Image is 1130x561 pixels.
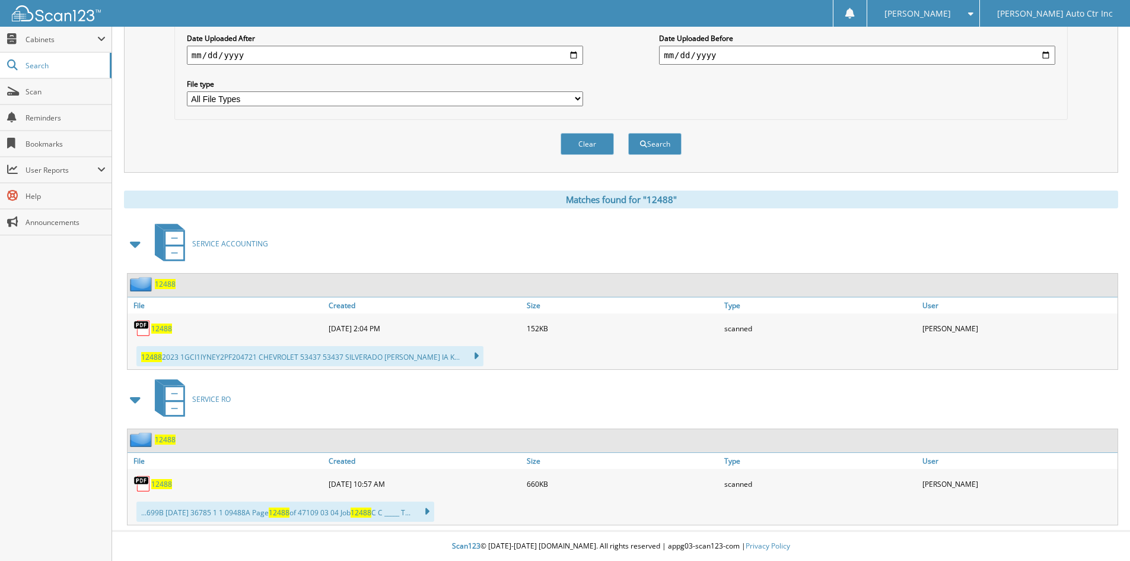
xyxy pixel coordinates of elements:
[12,5,101,21] img: scan123-logo-white.svg
[524,316,722,340] div: 152KB
[26,139,106,149] span: Bookmarks
[187,33,583,43] label: Date Uploaded After
[128,453,326,469] a: File
[130,432,155,447] img: folder2.png
[269,508,289,518] span: 12488
[884,10,951,17] span: [PERSON_NAME]
[187,79,583,89] label: File type
[130,277,155,291] img: folder2.png
[155,279,176,289] a: 12488
[26,165,97,175] span: User Reports
[326,316,524,340] div: [DATE] 2:04 PM
[561,133,614,155] button: Clear
[133,319,151,337] img: PDF.png
[26,87,106,97] span: Scan
[351,508,371,518] span: 12488
[326,297,524,313] a: Created
[452,541,480,551] span: Scan123
[192,394,231,404] span: SERVICE RO
[659,46,1055,65] input: end
[524,453,722,469] a: Size
[133,475,151,493] img: PDF.png
[151,324,172,334] a: 12488
[721,472,919,496] div: scanned
[746,541,790,551] a: Privacy Policy
[659,33,1055,43] label: Date Uploaded Before
[326,453,524,469] a: Created
[524,472,722,496] div: 660KB
[919,316,1118,340] div: [PERSON_NAME]
[524,297,722,313] a: Size
[26,34,97,45] span: Cabinets
[26,113,106,123] span: Reminders
[628,133,682,155] button: Search
[136,346,483,366] div: 2023 1GCI1lYNEY2PF204721 CHEVROLET 53437 53437 SILVERADO [PERSON_NAME] IA K...
[26,61,104,71] span: Search
[124,191,1118,208] div: Matches found for "12488"
[26,191,106,201] span: Help
[997,10,1113,17] span: [PERSON_NAME] Auto Ctr Inc
[141,352,162,362] span: 12488
[26,217,106,227] span: Announcements
[919,297,1118,313] a: User
[148,376,231,423] a: SERVICE RO
[721,316,919,340] div: scanned
[192,239,268,249] span: SERVICE ACCOUNTING
[326,472,524,496] div: [DATE] 10:57 AM
[136,502,434,522] div: ...699B [DATE] 36785 1 1 09488A Page of 47109 03 04 Job C C _____ T...
[1071,504,1130,561] iframe: Chat Widget
[721,453,919,469] a: Type
[187,46,583,65] input: start
[128,297,326,313] a: File
[148,220,268,267] a: SERVICE ACCOUNTING
[919,472,1118,496] div: [PERSON_NAME]
[919,453,1118,469] a: User
[155,435,176,445] a: 12488
[112,532,1130,561] div: © [DATE]-[DATE] [DOMAIN_NAME]. All rights reserved | appg03-scan123-com |
[721,297,919,313] a: Type
[151,479,172,489] a: 12488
